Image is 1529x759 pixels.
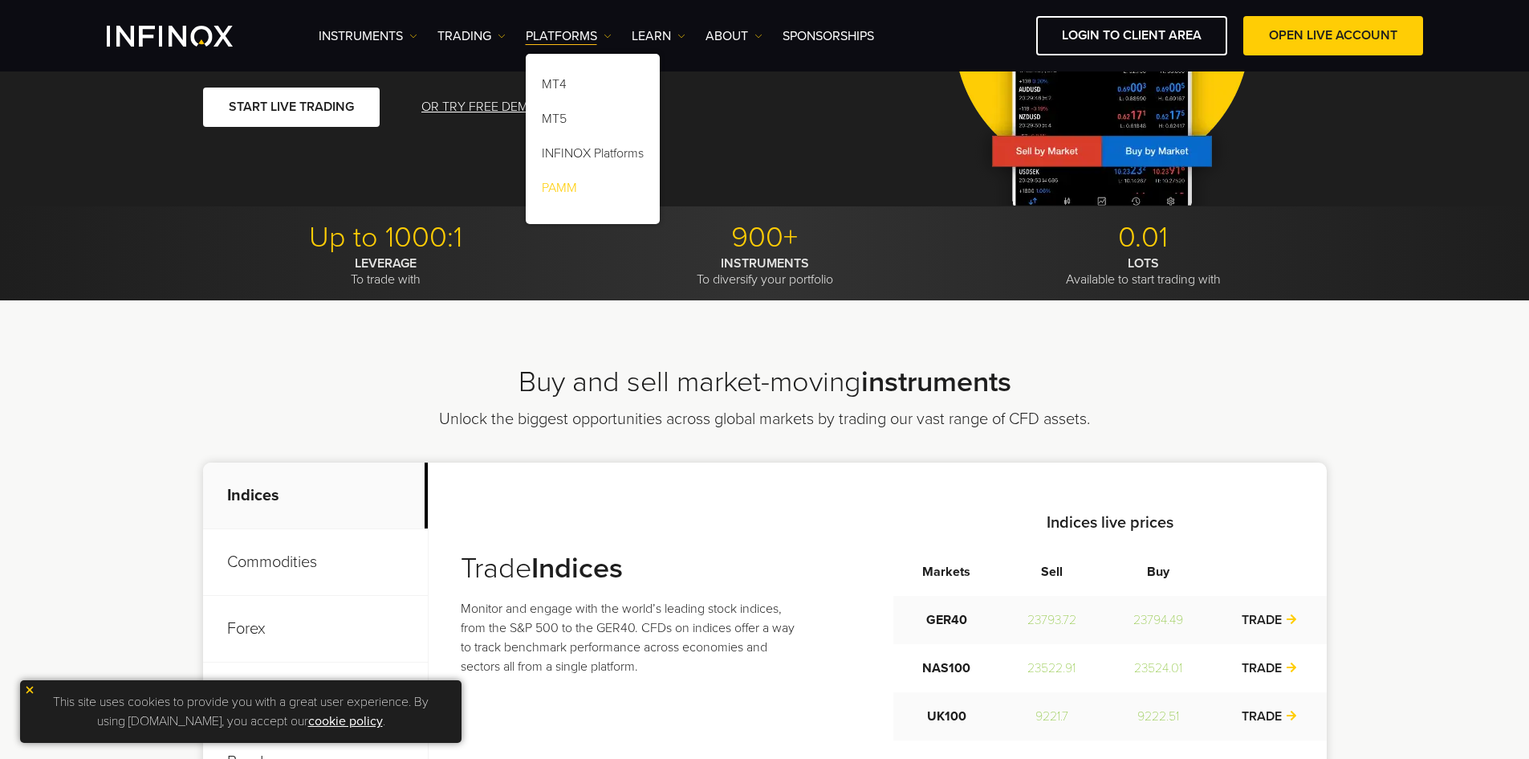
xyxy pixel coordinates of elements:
[203,220,570,255] p: Up to 1000:1
[581,220,948,255] p: 900+
[203,663,428,729] p: Future
[1104,692,1213,741] td: 9222.51
[632,27,685,46] a: Learn
[531,551,623,586] strong: Indices
[960,220,1327,255] p: 0.01
[1104,548,1213,596] th: Buy
[1242,660,1298,676] a: TRADE
[308,713,383,729] a: cookie policy
[393,408,1136,431] p: Unlock the biggest opportunities across global markets by trading our vast range of CFD assets.
[526,139,660,173] a: INFINOX Platforms
[28,688,453,735] p: This site uses cookies to provide you with a great user experience. By using [DOMAIN_NAME], you a...
[893,644,999,692] td: NAS100
[203,596,428,663] p: Forex
[203,88,380,127] a: START LIVE TRADING
[999,692,1104,741] td: 9221.7
[999,596,1104,644] td: 23793.72
[1036,16,1227,55] a: LOGIN TO CLIENT AREA
[1104,596,1213,644] td: 23794.49
[107,26,270,47] a: INFINOX Logo
[319,27,417,46] a: Instruments
[461,551,807,586] h3: Trade
[437,27,506,46] a: TRADING
[1104,644,1213,692] td: 23524.01
[893,596,999,644] td: GER40
[999,548,1104,596] th: Sell
[420,88,539,127] a: OR TRY FREE DEMO
[1243,16,1423,55] a: OPEN LIVE ACCOUNT
[721,255,809,271] strong: INSTRUMENTS
[1128,255,1159,271] strong: LOTS
[461,599,807,676] p: Monitor and engage with the world’s leading stock indices, from the S&P 500 to the GER40. CFDs on...
[526,173,660,208] a: PAMM
[1242,708,1298,724] a: TRADE
[203,365,1327,400] h2: Buy and sell market-moving
[893,692,999,741] td: UK100
[526,104,660,139] a: MT5
[1242,612,1298,628] a: TRADE
[355,255,417,271] strong: LEVERAGE
[526,70,660,104] a: MT4
[203,463,428,529] p: Indices
[203,255,570,288] p: To trade with
[960,255,1327,288] p: Available to start trading with
[999,644,1104,692] td: 23522.91
[526,27,612,46] a: PLATFORMS
[861,365,1011,399] strong: instruments
[581,255,948,288] p: To diversify your portfolio
[203,529,428,596] p: Commodities
[783,27,874,46] a: SPONSORSHIPS
[1047,513,1173,533] strong: Indices live prices
[24,684,35,696] img: yellow close icon
[706,27,762,46] a: ABOUT
[893,548,999,596] th: Markets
